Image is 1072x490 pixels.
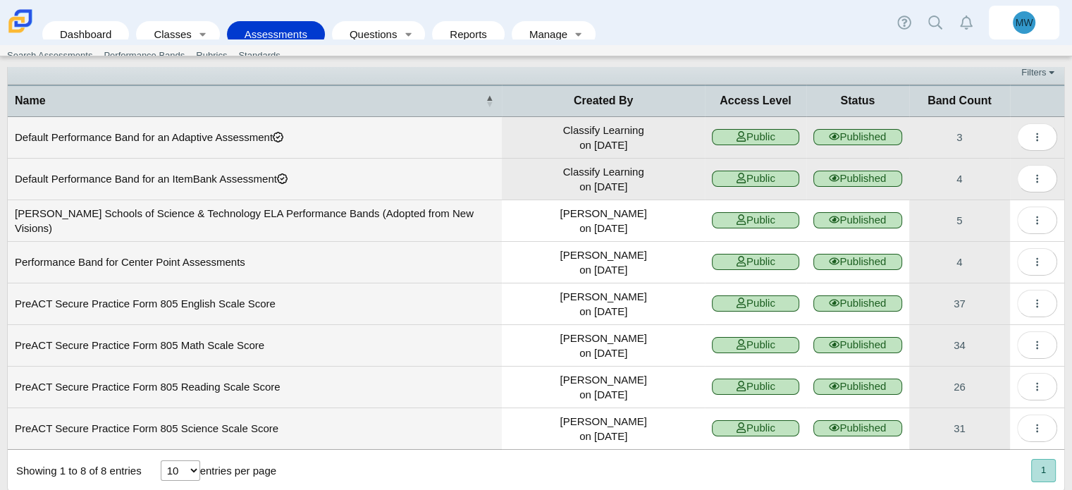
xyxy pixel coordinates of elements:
a: View Performance Band [909,200,1010,241]
a: Toggle expanded [398,21,418,47]
span: Band Count [928,94,992,106]
nav: pagination [1030,459,1056,482]
a: Dashboard [49,21,122,47]
a: Alerts [951,7,982,38]
span: Public [712,254,799,270]
span: Published [813,212,902,228]
span: Public [712,337,799,353]
span: Public [712,420,799,436]
a: Manage [519,21,569,47]
a: Search Assessments [1,45,98,66]
span: Published [813,129,902,145]
label: entries per page [200,465,276,477]
a: Assessments [234,21,318,47]
a: View Performance Band [909,367,1010,408]
button: More options [1017,290,1057,317]
td: [PERSON_NAME] on [DATE] [502,200,704,242]
a: Toggle expanded [569,21,589,47]
span: Name : Activate to invert sorting [485,86,493,116]
a: View Performance Band [909,283,1010,324]
button: More options [1017,207,1057,234]
span: Public [712,379,799,395]
td: [PERSON_NAME] on [DATE] [502,408,704,450]
a: View Performance Band [909,117,1010,158]
a: View Performance Band [909,408,1010,449]
span: Created By [574,94,633,106]
span: Published [813,420,902,436]
td: Default Performance Band for an ItemBank Assessment [8,159,502,200]
a: Standards [233,45,285,66]
button: More options [1017,123,1057,151]
button: More options [1017,331,1057,359]
td: [PERSON_NAME] on [DATE] [502,325,704,367]
td: PreACT Secure Practice Form 805 Reading Scale Score [8,367,502,408]
a: Carmen School of Science & Technology [6,26,35,38]
img: Carmen School of Science & Technology [6,6,35,36]
a: View Performance Band [909,325,1010,366]
a: MW [989,6,1059,39]
td: [PERSON_NAME] Schools of Science & Technology ELA Performance Bands (Adopted from New Visions) [8,200,502,242]
td: PreACT Secure Practice Form 805 Math Scale Score [8,325,502,367]
span: Name [15,94,46,106]
span: Public [712,295,799,312]
span: Published [813,295,902,312]
span: Published [813,254,902,270]
button: More options [1017,373,1057,400]
span: Published [813,379,902,395]
td: PreACT Secure Practice Form 805 Science Scale Score [8,408,502,450]
td: Performance Band for Center Point Assessments [8,242,502,283]
td: Default Performance Band for an Adaptive Assessment [8,117,502,159]
button: More options [1017,415,1057,442]
span: Public [712,129,799,145]
a: Rubrics [190,45,233,66]
span: Published [813,337,902,353]
td: [PERSON_NAME] on [DATE] [502,242,704,283]
td: Classify Learning on [DATE] [502,159,704,200]
span: MW [1016,18,1033,27]
a: Filters [1018,66,1061,80]
span: Published [813,171,902,187]
a: Classes [143,21,192,47]
a: Reports [439,21,498,47]
td: [PERSON_NAME] on [DATE] [502,367,704,408]
td: Classify Learning on [DATE] [502,117,704,159]
td: [PERSON_NAME] on [DATE] [502,283,704,325]
a: Performance Bands [98,45,190,66]
a: Toggle expanded [193,21,213,47]
span: Public [712,171,799,187]
span: Access Level [720,94,791,106]
a: Questions [339,21,398,47]
a: View Performance Band [909,242,1010,283]
button: More options [1017,165,1057,192]
a: View Performance Band [909,159,1010,200]
td: PreACT Secure Practice Form 805 English Scale Score [8,283,502,325]
button: More options [1017,248,1057,276]
button: 1 [1031,459,1056,482]
span: Status [840,94,875,106]
span: Public [712,212,799,228]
